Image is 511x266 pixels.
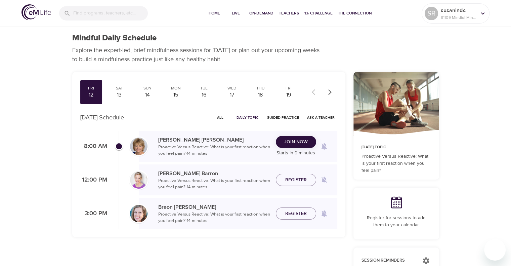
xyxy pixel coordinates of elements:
[210,112,231,123] button: All
[252,85,269,91] div: Thu
[316,172,332,188] span: Remind me when a class goes live every Friday at 12:00 PM
[130,205,147,222] img: Breon_Michel-min.jpg
[158,203,270,211] p: Breon [PERSON_NAME]
[304,112,337,123] button: Ask a Teacher
[264,112,302,123] button: Guided Practice
[80,176,107,185] p: 12:00 PM
[361,257,416,264] p: Session Reminders
[80,142,107,151] p: 8:00 AM
[316,205,332,222] span: Remind me when a class goes live every Friday at 3:00 PM
[304,10,333,17] span: 1% Challenge
[285,210,307,218] span: Register
[249,10,273,17] span: On-Demand
[441,14,476,21] p: 81109 Mindful Minutes
[276,207,316,220] button: Register
[276,174,316,186] button: Register
[111,85,128,91] div: Sat
[316,138,332,154] span: Remind me when a class goes live every Friday at 8:00 AM
[111,91,128,99] div: 13
[361,153,431,174] p: Proactive Versus Reactive: What is your first reaction when you feel pain?
[441,6,476,14] p: susanindc
[196,85,212,91] div: Tue
[484,239,506,261] iframe: Button to launch messaging window
[206,10,222,17] span: Home
[279,10,299,17] span: Teachers
[80,113,124,122] p: [DATE] Schedule
[280,85,297,91] div: Fri
[276,150,316,157] p: Starts in 9 minutes
[338,10,372,17] span: The Connection
[158,169,270,178] p: [PERSON_NAME] Barron
[73,6,148,21] input: Find programs, teachers, etc...
[167,91,184,99] div: 15
[234,112,261,123] button: Daily Topic
[158,136,270,144] p: [PERSON_NAME] [PERSON_NAME]
[237,114,259,121] span: Daily Topic
[83,91,100,99] div: 12
[280,91,297,99] div: 19
[80,209,107,218] p: 3:00 PM
[22,4,51,20] img: logo
[224,85,241,91] div: Wed
[158,178,270,191] p: Proactive Versus Reactive: What is your first reaction when you feel pain? · 14 minutes
[83,85,100,91] div: Fri
[139,85,156,91] div: Sun
[267,114,299,121] span: Guided Practice
[212,114,228,121] span: All
[72,33,157,43] h1: Mindful Daily Schedule
[228,10,244,17] span: Live
[284,138,308,146] span: Join Now
[252,91,269,99] div: 18
[285,176,307,184] span: Register
[361,144,431,150] p: [DATE] Topic
[276,136,316,148] button: Join Now
[158,211,270,224] p: Proactive Versus Reactive: What is your first reaction when you feel pain? · 14 minutes
[167,85,184,91] div: Mon
[130,171,147,189] img: kellyb.jpg
[196,91,212,99] div: 16
[139,91,156,99] div: 14
[72,46,324,64] p: Explore the expert-led, brief mindfulness sessions for [DATE] or plan out your upcoming weeks to ...
[361,215,431,229] p: Register for sessions to add them to your calendar
[158,144,270,157] p: Proactive Versus Reactive: What is your first reaction when you feel pain? · 14 minutes
[425,7,438,20] div: SR
[224,91,241,99] div: 17
[307,114,335,121] span: Ask a Teacher
[130,138,147,155] img: Lisa_Wickham-min.jpg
